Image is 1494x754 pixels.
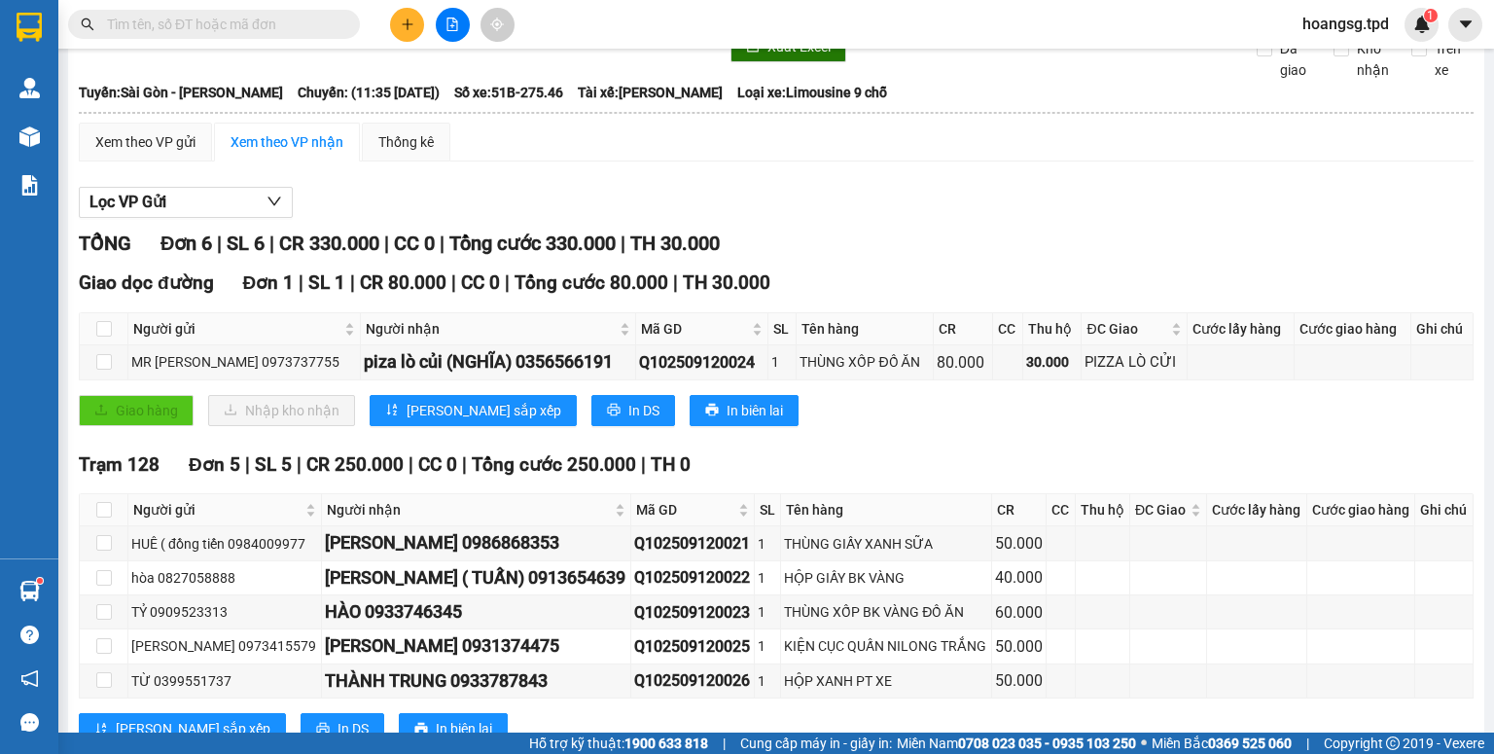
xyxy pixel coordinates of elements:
[79,232,131,255] span: TỔNG
[1085,351,1184,375] div: PIZZA LÒ CỬI
[1448,8,1482,42] button: caret-down
[1411,313,1474,345] th: Ghi chú
[1086,318,1167,340] span: ĐC Giao
[784,670,988,692] div: HỘP XANH PT XE
[133,318,340,340] span: Người gửi
[995,531,1043,556] div: 50.000
[208,395,355,426] button: downloadNhập kho nhận
[578,82,723,103] span: Tài xế: [PERSON_NAME]
[462,453,467,476] span: |
[20,669,39,688] span: notification
[624,736,708,751] strong: 1900 633 818
[705,403,719,418] span: printer
[1207,494,1307,526] th: Cước lấy hàng
[243,271,295,294] span: Đơn 1
[245,453,250,476] span: |
[690,395,799,426] button: printerIn biên lai
[454,82,563,103] span: Số xe: 51B-275.46
[651,453,691,476] span: TH 0
[461,271,500,294] span: CC 0
[634,565,751,590] div: Q102509120022
[338,718,369,739] span: In DS
[279,232,379,255] span: CR 330.000
[325,667,628,695] div: THÀNH TRUNG 0933787843
[758,567,777,589] div: 1
[360,271,446,294] span: CR 80.000
[79,713,286,744] button: sort-ascending[PERSON_NAME] sắp xếp
[784,533,988,555] div: THÙNG GIẤY XANH SỮA
[995,600,1043,625] div: 60.000
[79,271,214,294] span: Giao dọc đường
[631,526,755,560] td: Q102509120021
[636,499,734,521] span: Mã GD
[771,351,793,373] div: 1
[217,232,222,255] span: |
[1427,38,1475,81] span: Trên xe
[755,494,781,526] th: SL
[490,18,504,31] span: aim
[269,232,274,255] span: |
[390,8,424,42] button: plus
[350,271,355,294] span: |
[19,175,40,196] img: solution-icon
[634,634,751,659] div: Q102509120025
[1457,16,1475,33] span: caret-down
[472,453,636,476] span: Tổng cước 250.000
[107,14,337,35] input: Tìm tên, số ĐT hoặc mã đơn
[784,635,988,657] div: KIỆN CỤC QUẤN NILONG TRẮNG
[634,531,751,556] div: Q102509120021
[79,453,160,476] span: Trạm 128
[1272,38,1320,81] span: Đã giao
[306,453,404,476] span: CR 250.000
[993,313,1023,345] th: CC
[131,351,357,373] div: MR [PERSON_NAME] 0973737755
[641,318,748,340] span: Mã GD
[1047,494,1075,526] th: CC
[737,82,887,103] span: Loại xe: Limousine 9 chỗ
[378,131,434,153] div: Thống kê
[325,632,628,660] div: [PERSON_NAME] 0931374475
[992,494,1047,526] th: CR
[231,131,343,153] div: Xem theo VP nhận
[1306,733,1309,754] span: |
[634,668,751,693] div: Q102509120026
[758,635,777,657] div: 1
[37,578,43,584] sup: 1
[160,232,212,255] span: Đơn 6
[384,232,389,255] span: |
[394,232,435,255] span: CC 0
[407,400,561,421] span: [PERSON_NAME] sắp xếp
[131,670,318,692] div: TỪ 0399551737
[409,453,413,476] span: |
[316,722,330,737] span: printer
[636,345,768,379] td: Q102509120024
[995,565,1043,590] div: 40.000
[683,271,770,294] span: TH 30.000
[781,494,992,526] th: Tên hàng
[937,350,988,375] div: 80.000
[449,232,616,255] span: Tổng cước 330.000
[366,318,617,340] span: Người nhận
[267,194,282,209] span: down
[20,713,39,732] span: message
[758,601,777,623] div: 1
[1415,494,1473,526] th: Ghi chú
[784,567,988,589] div: HỘP GIẤY BK VÀNG
[131,635,318,657] div: [PERSON_NAME] 0973415579
[440,232,445,255] span: |
[1413,16,1431,33] img: icon-new-feature
[505,271,510,294] span: |
[1026,351,1078,373] div: 30.000
[631,664,755,699] td: Q102509120026
[1307,494,1416,526] th: Cước giao hàng
[673,271,678,294] span: |
[630,232,720,255] span: TH 30.000
[19,78,40,98] img: warehouse-icon
[897,733,1136,754] span: Miền Nam
[436,718,492,739] span: In biên lai
[297,453,302,476] span: |
[1135,499,1187,521] span: ĐC Giao
[934,313,992,345] th: CR
[116,718,270,739] span: [PERSON_NAME] sắp xếp
[299,271,303,294] span: |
